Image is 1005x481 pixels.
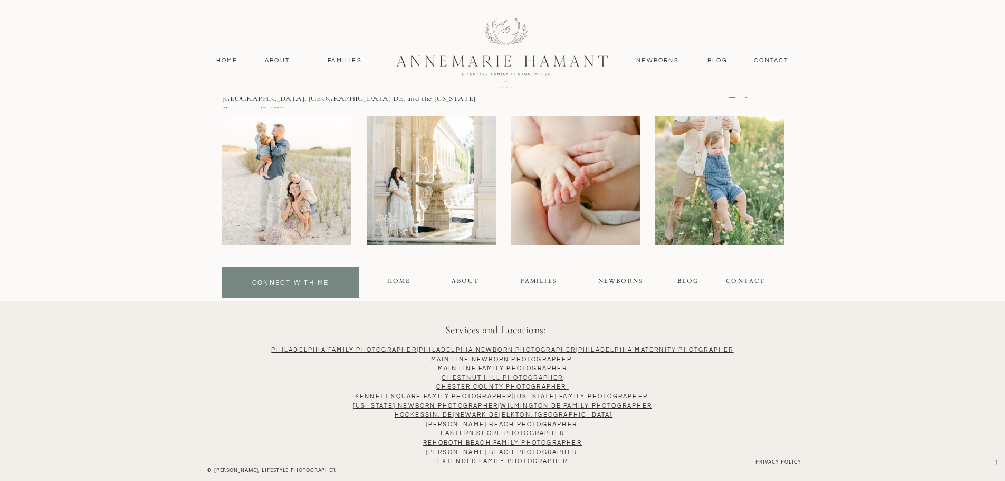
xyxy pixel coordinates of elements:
[212,56,243,65] a: Home
[677,277,697,289] a: blog
[438,365,567,371] a: Main Line Family PhotograPHER
[437,458,568,464] a: Extended Family PHotographer
[598,277,644,289] a: NEWBORNS
[236,322,755,340] h3: Services and Locations:
[271,347,416,353] a: Philadelphia Family Photographer
[514,393,648,399] a: [US_STATE] Family Photographer
[426,449,577,455] a: [PERSON_NAME] Beach PhotogRAPHER
[222,53,439,76] p: [PERSON_NAME]
[452,277,478,289] a: About
[353,403,498,409] a: [US_STATE] NEWBORN PHOTOGRAPHER
[355,393,512,399] a: Kennett Square Family PhotograPHER
[321,56,369,65] a: Families
[222,80,478,108] p: Family and newborn photographer serving joyful families in [GEOGRAPHIC_DATA], [GEOGRAPHIC_DATA] D...
[521,277,556,289] a: FAMILIES
[15,345,990,448] p: | | | | | |
[749,56,795,65] a: contact
[991,449,999,466] a: →
[387,277,409,289] a: Home
[436,384,566,390] a: Chester County PHOTOGRAPHER
[395,412,453,418] a: Hockessin, DE
[725,277,767,289] a: contact
[442,375,563,381] a: CHESTNUT HILL PHOTOGRAPHER
[455,412,500,418] a: Newark DE
[426,421,577,427] a: [PERSON_NAME] Beach Photographer
[502,412,613,418] a: Elkton, [GEOGRAPHIC_DATA]
[742,458,801,468] a: Privacy Policy
[431,356,572,362] a: MAIN LINE NEWBORN PHOTOGRAPHER
[225,278,357,290] a: connect with me
[419,347,576,353] a: Philadelphia NEWBORN PHOTOGRAPHER
[441,430,564,436] a: Eastern Shore Photographer
[262,56,293,65] a: About
[705,56,730,65] a: Blog
[423,440,582,446] a: ReHOBOTH BEACH FAMILY PHOTOGRAPHER
[500,403,652,409] a: Wilmington DE FAMILY PHOTOGRAPHER
[187,466,357,476] div: © [PERSON_NAME], Lifestyle PhotographER
[578,347,734,353] a: Philadelphia Maternity Photgrapher
[633,56,683,65] a: Newborns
